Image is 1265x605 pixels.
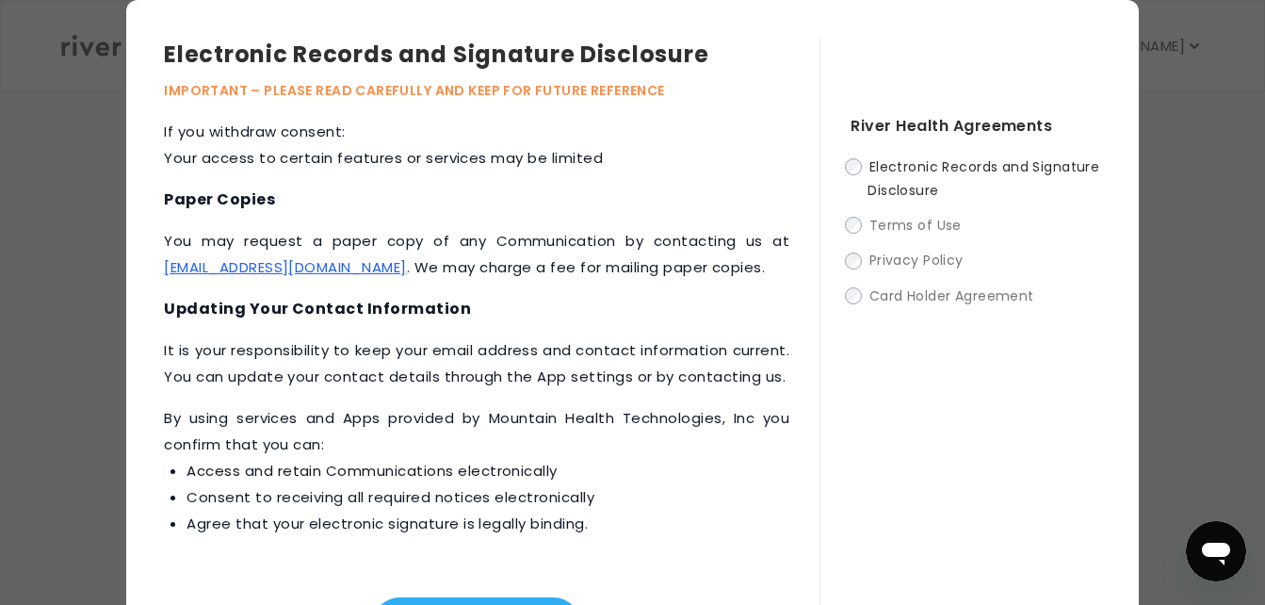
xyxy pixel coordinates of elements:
[164,187,789,213] h4: Paper Copies
[851,113,1100,139] h4: River Health Agreements
[187,511,789,537] li: Agree that your electronic signature is legally binding.
[164,257,406,277] a: [EMAIL_ADDRESS][DOMAIN_NAME]
[869,286,1034,305] span: Card Holder Agreement
[164,38,819,72] h3: Electronic Records and Signature Disclosure
[164,296,789,322] h4: Updating Your Contact Information
[1186,521,1246,581] iframe: Button to launch messaging window
[869,216,962,235] span: Terms of Use
[164,337,789,390] p: It is your responsibility to keep your email address and contact information current. You can upd...
[868,157,1099,200] span: Electronic Records and Signature Disclosure
[164,119,789,172] p: If you withdraw consent: Your access to certain features or services may be limited
[187,484,789,511] li: Consent to receiving all required notices electronically
[164,79,819,102] p: IMPORTANT – PLEASE READ CAREFULLY AND KEEP FOR FUTURE REFERENCE
[187,458,789,484] li: Access and retain Communications electronically
[164,228,789,281] p: You may request a paper copy of any Communication by contacting us at . We may charge a fee for m...
[164,405,789,537] p: ‍By using services and Apps provided by Mountain Health Technologies, Inc you confirm that you can:
[869,252,964,270] span: Privacy Policy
